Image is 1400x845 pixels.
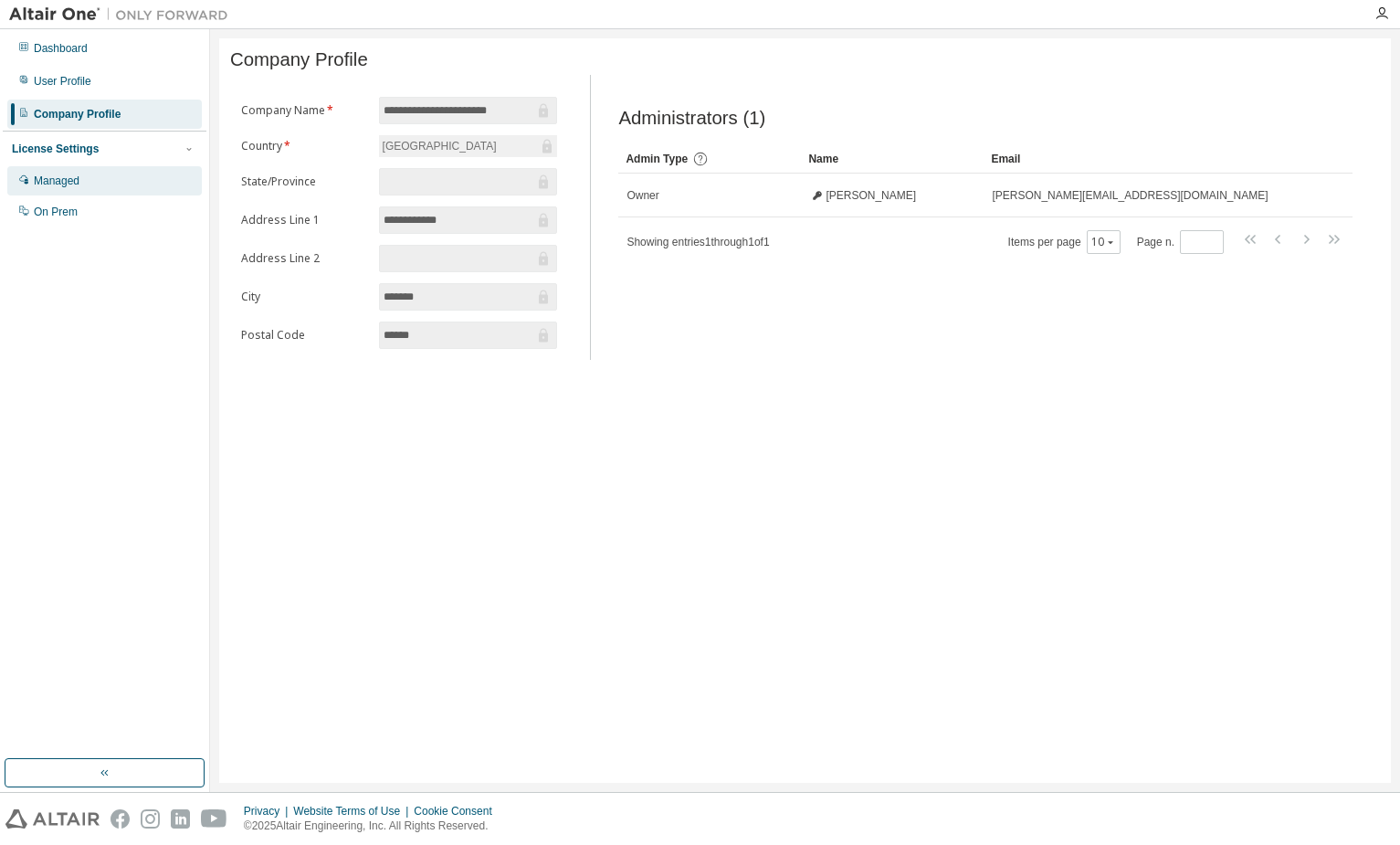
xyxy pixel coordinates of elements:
img: linkedin.svg [171,809,190,829]
img: Altair One [9,5,237,24]
div: License Settings [12,142,99,156]
div: On Prem [34,205,78,219]
label: Country [241,139,368,153]
div: Email [991,144,1301,174]
div: Dashboard [34,41,88,56]
label: City [241,290,368,304]
span: Administrators (1) [618,108,765,129]
img: altair_logo.svg [5,809,100,829]
span: Page n. [1137,230,1224,254]
div: Website Terms of Use [293,804,414,819]
button: 10 [1091,235,1116,249]
label: Address Line 2 [241,251,368,266]
div: User Profile [34,74,91,89]
span: Owner [626,188,658,203]
div: [GEOGRAPHIC_DATA] [379,135,558,157]
img: youtube.svg [201,809,227,829]
span: Showing entries 1 through 1 of 1 [626,236,769,248]
label: Postal Code [241,328,368,343]
img: instagram.svg [141,809,160,829]
label: State/Province [241,174,368,189]
div: Cookie Consent [414,804,502,819]
span: [PERSON_NAME][EMAIL_ADDRESS][DOMAIN_NAME] [992,188,1268,203]
p: © 2025 Altair Engineering, Inc. All Rights Reserved. [244,819,503,834]
div: Managed [34,174,79,188]
div: Name [808,144,976,174]
span: Company Profile [230,49,368,70]
span: [PERSON_NAME] [826,188,916,203]
img: facebook.svg [111,809,130,829]
label: Company Name [241,103,368,118]
div: Privacy [244,804,293,819]
div: [GEOGRAPHIC_DATA] [380,136,500,156]
span: Admin Type [626,153,688,165]
span: Items per page [1008,230,1121,254]
div: Company Profile [34,107,121,121]
label: Address Line 1 [241,213,368,227]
